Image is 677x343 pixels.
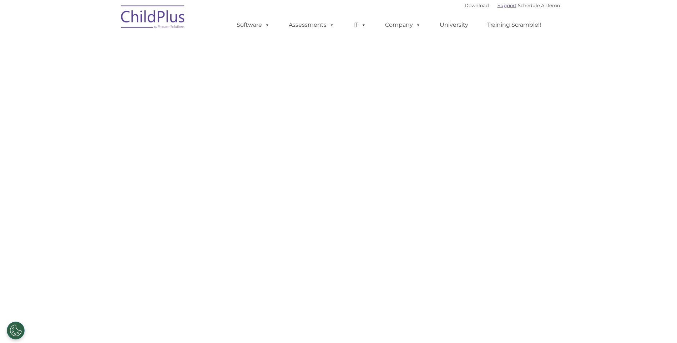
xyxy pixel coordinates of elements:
a: Training Scramble!! [480,18,548,32]
img: ChildPlus by Procare Solutions [117,0,189,36]
a: Download [465,2,489,8]
a: Schedule A Demo [518,2,560,8]
a: IT [346,18,373,32]
a: Company [378,18,428,32]
a: Assessments [282,18,342,32]
font: | [465,2,560,8]
button: Cookies Settings [7,322,25,339]
a: Software [229,18,277,32]
a: Support [497,2,516,8]
a: University [433,18,475,32]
